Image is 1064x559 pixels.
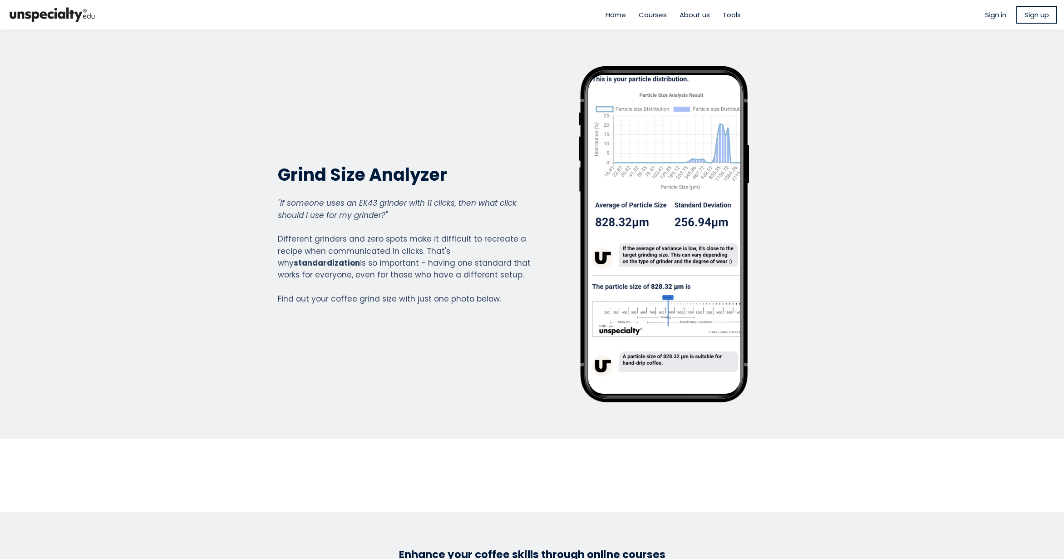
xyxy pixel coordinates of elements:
[639,10,667,20] a: Courses
[294,257,360,268] strong: standardization
[278,197,531,305] div: Different grinders and zero spots make it difficult to recreate a recipe when communicated in cli...
[606,10,626,20] a: Home
[680,10,710,20] a: About us
[1016,6,1057,24] a: Sign up
[985,10,1006,20] a: Sign in
[723,10,741,20] a: Tools
[7,4,98,26] img: bc390a18feecddb333977e298b3a00a1.png
[278,163,531,186] h2: Grind Size Analyzer
[1025,10,1049,20] span: Sign up
[278,198,517,220] em: "If someone uses an EK43 grinder with 11 clicks, then what click should I use for my grinder?"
